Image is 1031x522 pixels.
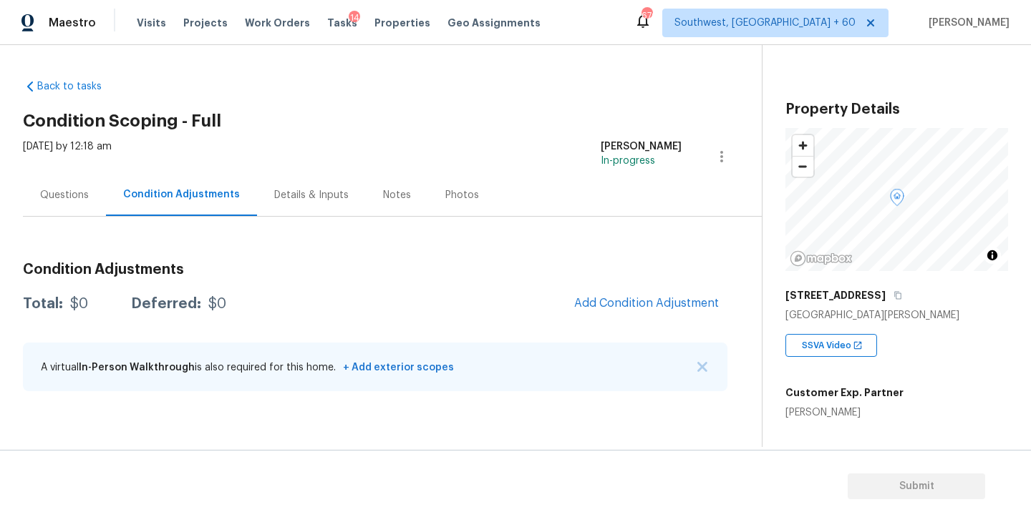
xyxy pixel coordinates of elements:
h5: Customer Exp. Partner [785,385,904,400]
div: Map marker [890,189,904,211]
div: Questions [40,188,89,202]
div: $0 [208,297,226,311]
div: SSVA Video [785,334,877,357]
img: Open In New Icon [853,340,863,350]
div: 676 [642,9,652,23]
span: Southwest, [GEOGRAPHIC_DATA] + 60 [674,16,856,30]
div: Total: [23,297,63,311]
div: Condition Adjustments [123,187,240,202]
span: [PERSON_NAME] [923,16,1010,30]
span: + Add exterior scopes [339,363,454,373]
span: Add Condition Adjustment [574,297,719,310]
div: [PERSON_NAME] [601,139,682,154]
button: Add Condition Adjustment [566,288,727,318]
div: Notes [383,188,411,202]
button: Copy Address [891,289,904,302]
span: Work Orders [245,16,310,30]
div: Photos [445,188,479,202]
p: A virtual is also required for this home. [41,360,454,375]
a: Back to tasks [23,79,160,94]
h2: Condition Scoping - Full [23,114,762,128]
div: $0 [70,297,88,311]
span: Geo Assignments [447,16,541,30]
span: Maestro [49,16,96,30]
span: Toggle attribution [988,247,997,263]
h5: [STREET_ADDRESS] [785,288,886,302]
button: Zoom in [793,135,813,156]
span: Zoom out [793,157,813,177]
span: Projects [183,16,228,30]
div: [GEOGRAPHIC_DATA][PERSON_NAME] [785,308,1008,322]
button: Zoom out [793,156,813,177]
h3: Condition Adjustments [23,262,727,277]
div: Details & Inputs [274,188,349,202]
a: Mapbox homepage [790,250,853,267]
span: In-progress [601,156,655,166]
span: Visits [137,16,166,30]
button: X Button Icon [695,360,710,374]
span: SSVA Video [802,338,857,353]
div: Deferred: [131,297,201,311]
span: Tasks [327,18,357,28]
span: In-Person Walkthrough [79,363,195,373]
h3: Property Details [785,102,1008,117]
button: Toggle attribution [984,247,1001,264]
div: [DATE] by 12:18 am [23,139,112,174]
span: Properties [374,16,430,30]
img: X Button Icon [697,362,707,372]
canvas: Map [785,128,1008,271]
div: [PERSON_NAME] [785,405,904,420]
div: 14 [349,11,360,25]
